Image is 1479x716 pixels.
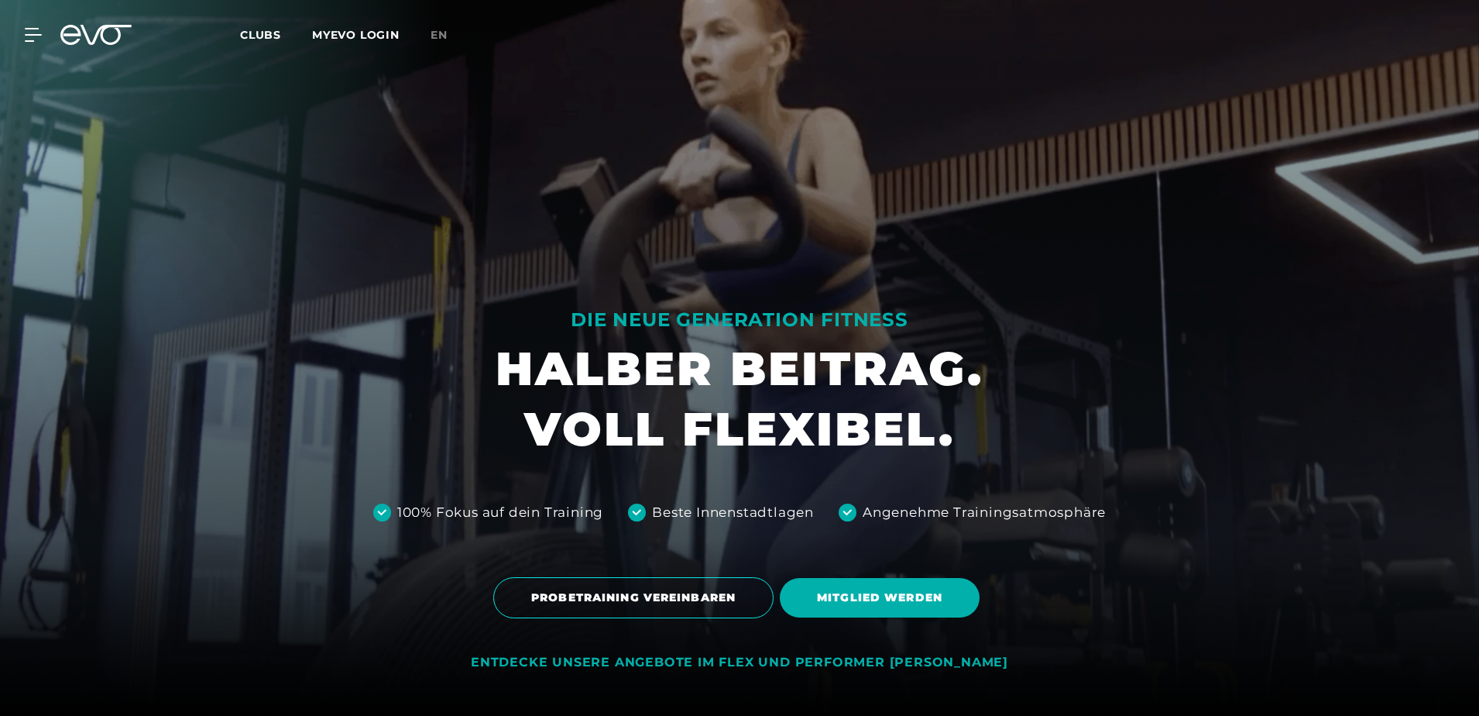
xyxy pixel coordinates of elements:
[496,308,983,332] div: DIE NEUE GENERATION FITNESS
[312,28,400,42] a: MYEVO LOGIN
[652,503,814,523] div: Beste Innenstadtlagen
[817,590,942,606] span: MITGLIED WERDEN
[531,590,736,606] span: PROBETRAINING VEREINBAREN
[471,655,1008,671] div: ENTDECKE UNSERE ANGEBOTE IM FLEX UND PERFORMER [PERSON_NAME]
[780,566,986,629] a: MITGLIED WERDEN
[863,503,1106,523] div: Angenehme Trainingsatmosphäre
[240,28,281,42] span: Clubs
[240,27,312,42] a: Clubs
[493,566,780,630] a: PROBETRAINING VEREINBAREN
[431,28,448,42] span: en
[496,339,983,460] h1: HALBER BEITRAG. VOLL FLEXIBEL.
[397,503,603,523] div: 100% Fokus auf dein Training
[431,26,466,44] a: en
